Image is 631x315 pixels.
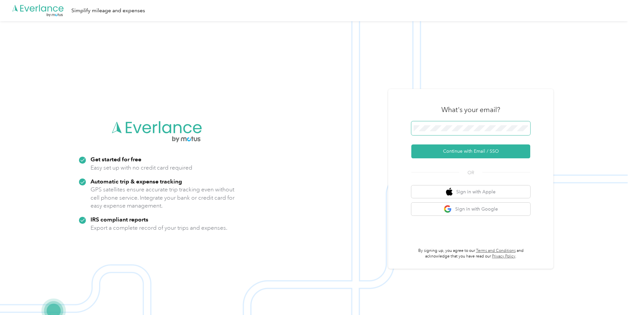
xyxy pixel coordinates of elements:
[411,203,530,216] button: google logoSign in with Google
[91,216,148,223] strong: IRS compliant reports
[446,188,453,196] img: apple logo
[91,185,235,210] p: GPS satellites ensure accurate trip tracking even without cell phone service. Integrate your bank...
[492,254,515,259] a: Privacy Policy
[91,156,141,163] strong: Get started for free
[411,185,530,198] button: apple logoSign in with Apple
[91,178,182,185] strong: Automatic trip & expense tracking
[411,144,530,158] button: Continue with Email / SSO
[411,248,530,259] p: By signing up, you agree to our and acknowledge that you have read our .
[441,105,500,114] h3: What's your email?
[459,169,482,176] span: OR
[91,164,192,172] p: Easy set up with no credit card required
[91,224,227,232] p: Export a complete record of your trips and expenses.
[444,205,452,213] img: google logo
[476,248,516,253] a: Terms and Conditions
[71,7,145,15] div: Simplify mileage and expenses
